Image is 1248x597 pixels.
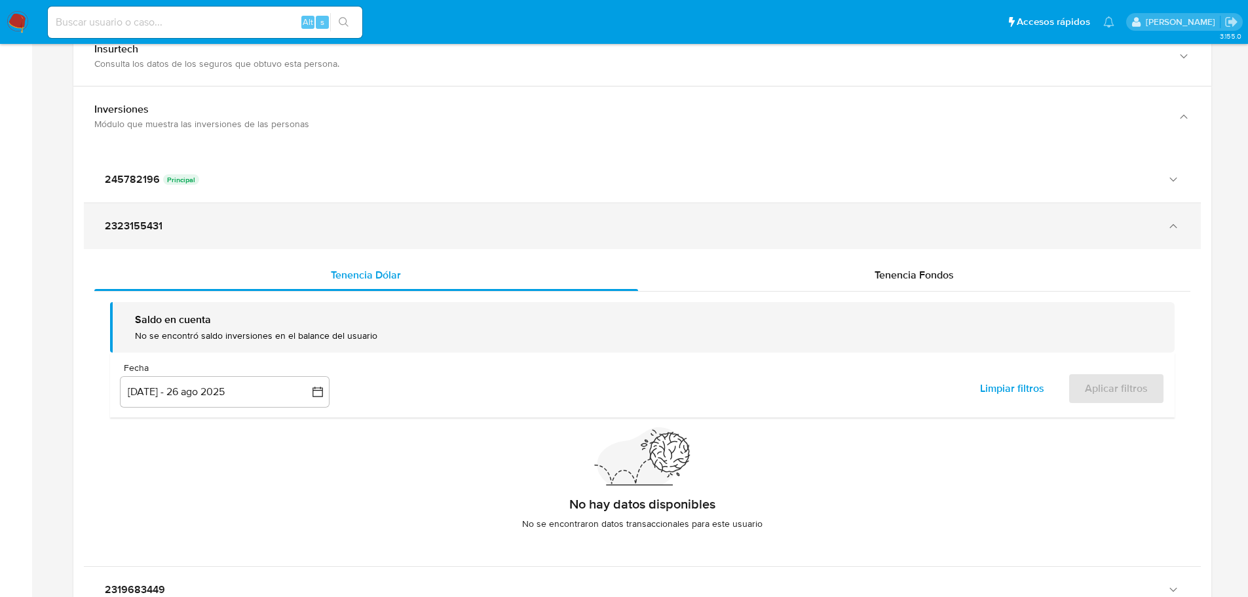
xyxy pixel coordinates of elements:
p: alan.sanchez@mercadolibre.com [1146,16,1220,28]
span: 3.155.0 [1220,31,1241,41]
span: Accesos rápidos [1017,15,1090,29]
a: Salir [1224,15,1238,29]
button: search-icon [330,13,357,31]
span: s [320,16,324,28]
span: Alt [303,16,313,28]
a: Notificaciones [1103,16,1114,28]
input: Buscar usuario o caso... [48,14,362,31]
